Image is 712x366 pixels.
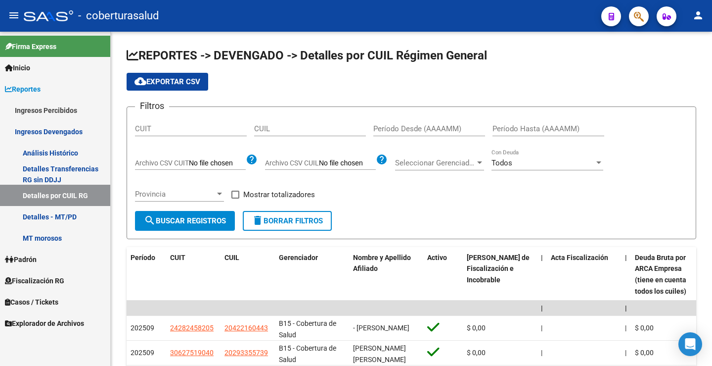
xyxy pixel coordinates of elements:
[5,318,84,329] span: Explorador de Archivos
[221,247,275,302] datatable-header-cell: CUIL
[625,349,626,357] span: |
[189,159,246,168] input: Archivo CSV CUIT
[252,216,323,225] span: Borrar Filtros
[131,324,154,332] span: 202509
[467,254,530,284] span: [PERSON_NAME] de Fiscalización e Incobrable
[144,214,156,226] mat-icon: search
[353,344,406,364] span: [PERSON_NAME] [PERSON_NAME]
[279,319,336,339] span: B15 - Cobertura de Salud
[635,349,654,357] span: $ 0,00
[224,349,268,357] span: 20293355739
[541,304,543,312] span: |
[135,159,189,167] span: Archivo CSV CUIT
[541,349,542,357] span: |
[279,254,318,261] span: Gerenciador
[131,254,155,261] span: Período
[170,254,185,261] span: CUIT
[5,275,64,286] span: Fiscalización RG
[144,216,226,225] span: Buscar Registros
[5,62,30,73] span: Inicio
[265,159,319,167] span: Archivo CSV CUIL
[541,324,542,332] span: |
[541,254,543,261] span: |
[463,247,537,302] datatable-header-cell: Deuda Bruta Neto de Fiscalización e Incobrable
[547,247,621,302] datatable-header-cell: Acta Fiscalización
[243,189,315,201] span: Mostrar totalizadores
[135,99,169,113] h3: Filtros
[319,159,376,168] input: Archivo CSV CUIL
[246,154,258,165] mat-icon: help
[134,77,200,86] span: Exportar CSV
[692,9,704,21] mat-icon: person
[467,349,486,357] span: $ 0,00
[78,5,159,27] span: - coberturasalud
[224,254,239,261] span: CUIL
[8,9,20,21] mat-icon: menu
[134,75,146,87] mat-icon: cloud_download
[395,158,475,167] span: Seleccionar Gerenciador
[170,349,214,357] span: 30627519040
[135,211,235,231] button: Buscar Registros
[376,154,388,165] mat-icon: help
[349,247,423,302] datatable-header-cell: Nombre y Apellido Afiliado
[127,73,208,91] button: Exportar CSV
[166,247,221,302] datatable-header-cell: CUIT
[243,211,332,231] button: Borrar Filtros
[491,158,512,167] span: Todos
[621,247,631,302] datatable-header-cell: |
[537,247,547,302] datatable-header-cell: |
[275,247,349,302] datatable-header-cell: Gerenciador
[625,324,626,332] span: |
[5,84,41,95] span: Reportes
[131,349,154,357] span: 202509
[170,324,214,332] span: 24282458205
[353,254,411,273] span: Nombre y Apellido Afiliado
[427,254,447,261] span: Activo
[5,254,37,265] span: Padrón
[635,324,654,332] span: $ 0,00
[678,332,702,356] div: Open Intercom Messenger
[135,190,215,199] span: Provincia
[5,297,58,308] span: Casos / Tickets
[467,324,486,332] span: $ 0,00
[224,324,268,332] span: 20422160443
[127,247,166,302] datatable-header-cell: Período
[423,247,463,302] datatable-header-cell: Activo
[5,41,56,52] span: Firma Express
[127,49,487,62] span: REPORTES -> DEVENGADO -> Detalles por CUIL Régimen General
[631,247,705,302] datatable-header-cell: Deuda Bruta por ARCA Empresa (tiene en cuenta todos los cuiles)
[551,254,608,261] span: Acta Fiscalización
[625,254,627,261] span: |
[252,214,264,226] mat-icon: delete
[279,344,336,364] span: B15 - Cobertura de Salud
[635,254,686,295] span: Deuda Bruta por ARCA Empresa (tiene en cuenta todos los cuiles)
[353,324,409,332] span: - [PERSON_NAME]
[625,304,627,312] span: |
